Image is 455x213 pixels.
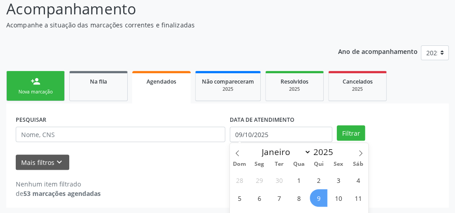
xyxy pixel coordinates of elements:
p: Acompanhe a situação das marcações correntes e finalizadas [6,20,316,30]
span: Ter [269,161,289,167]
span: Na fila [90,78,107,85]
span: Outubro 8, 2025 [290,189,308,207]
span: Qua [289,161,309,167]
label: DATA DE ATENDIMENTO [230,113,294,127]
span: Não compareceram [202,78,254,85]
span: Qui [309,161,329,167]
label: PESQUISAR [16,113,46,127]
button: Filtrar [337,125,365,141]
div: de [16,189,101,198]
input: Year [311,146,341,158]
span: Outubro 3, 2025 [330,171,347,189]
span: Setembro 29, 2025 [250,171,268,189]
input: Nome, CNS [16,127,225,142]
div: person_add [31,76,40,86]
span: Setembro 30, 2025 [270,171,288,189]
span: Outubro 11, 2025 [349,189,367,207]
span: Outubro 9, 2025 [310,189,327,207]
span: Dom [230,161,250,167]
i: keyboard_arrow_down [54,157,64,167]
div: 2025 [272,86,317,93]
span: Seg [250,161,269,167]
div: Nova marcação [13,89,58,95]
span: Sáb [348,161,368,167]
span: Outubro 4, 2025 [349,171,367,189]
div: 2025 [335,86,380,93]
span: Outubro 2, 2025 [310,171,327,189]
select: Month [257,146,311,158]
span: Sex [329,161,348,167]
span: Agendados [147,78,176,85]
span: Setembro 28, 2025 [231,171,248,189]
input: Selecione um intervalo [230,127,332,142]
span: Resolvidos [281,78,308,85]
span: Outubro 7, 2025 [270,189,288,207]
button: Mais filtroskeyboard_arrow_down [16,155,69,170]
span: Cancelados [343,78,373,85]
div: Nenhum item filtrado [16,179,101,189]
div: 2025 [202,86,254,93]
span: Outubro 10, 2025 [330,189,347,207]
p: Ano de acompanhamento [338,45,418,57]
span: Outubro 1, 2025 [290,171,308,189]
span: Outubro 6, 2025 [250,189,268,207]
span: Outubro 5, 2025 [231,189,248,207]
strong: 53 marcações agendadas [23,189,101,198]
